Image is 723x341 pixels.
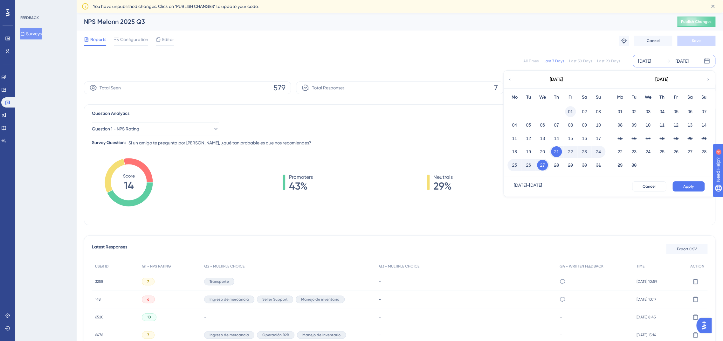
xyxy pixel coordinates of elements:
button: 01 [615,106,625,117]
span: Operación B2B [262,332,289,338]
button: Question 1 - NPS Rating [92,122,219,135]
button: 22 [615,146,625,157]
button: 10 [593,120,604,130]
button: 05 [671,106,681,117]
button: 24 [593,146,604,157]
button: 20 [685,133,695,144]
button: 04 [509,120,520,130]
span: Editor [162,36,174,43]
button: 20 [537,146,548,157]
span: Need Help? [15,2,40,9]
button: 18 [509,146,520,157]
span: Q1 - NPS RATING [142,264,171,269]
button: 09 [579,120,590,130]
span: 29% [433,181,453,191]
span: 7 [147,279,149,284]
button: 27 [685,146,695,157]
button: Save [677,36,715,46]
span: Publish Changes [681,19,712,24]
span: Si un amigo te pregunta por [PERSON_NAME], ¿qué tan probable es que nos recomiendes? [128,139,311,147]
span: Cancel [643,184,656,189]
button: 28 [551,160,562,170]
div: Tu [521,94,535,101]
div: [DATE] [676,57,689,65]
button: 19 [671,133,681,144]
button: 15 [615,133,625,144]
button: 13 [685,120,695,130]
div: - [559,332,630,338]
button: 01 [565,106,576,117]
button: 16 [579,133,590,144]
button: 18 [657,133,667,144]
div: Su [697,94,711,101]
span: 6 [147,297,149,302]
span: Apply [683,184,694,189]
button: 17 [593,133,604,144]
button: 31 [593,160,604,170]
span: Ingreso de mercancía [210,297,249,302]
span: You have unpublished changes. Click on ‘PUBLISH CHANGES’ to update your code. [93,3,258,10]
div: [DATE] - [DATE] [514,181,542,191]
div: Mo [507,94,521,101]
div: Th [549,94,563,101]
span: 3258 [95,279,103,284]
div: NPS Melonn 2025 Q3 [84,17,661,26]
span: 148 [95,297,101,302]
div: We [641,94,655,101]
span: Seller Support [262,297,288,302]
div: Last 30 Days [569,59,592,64]
span: Configuration [120,36,148,43]
span: Q3 - MULTIPLE CHOICE [379,264,419,269]
span: Question 1 - NPS Rating [92,125,139,133]
span: - [379,332,381,338]
div: - [559,314,630,320]
button: Export CSV [666,244,707,254]
span: Reports [90,36,106,43]
button: 27 [537,160,548,170]
button: 26 [523,160,534,170]
span: Total Responses [312,84,344,92]
div: Last 7 Days [544,59,564,64]
button: Cancel [632,181,666,191]
span: 6476 [95,332,103,338]
span: 7 [147,332,149,338]
tspan: Score [123,173,135,178]
span: - [379,279,381,284]
button: 08 [565,120,576,130]
span: Manejo de inventario [301,297,339,302]
button: 16 [629,133,639,144]
span: Save [692,38,701,43]
tspan: 14 [124,179,134,191]
div: Last 90 Days [597,59,620,64]
button: 26 [671,146,681,157]
span: [DATE] 15:14 [637,332,656,338]
div: Fr [563,94,577,101]
span: - [204,315,206,320]
button: Surveys [20,28,42,39]
button: 25 [657,146,667,157]
span: Cancel [647,38,660,43]
div: All Times [523,59,539,64]
span: Transporte [210,279,229,284]
button: 19 [523,146,534,157]
div: Fr [669,94,683,101]
button: 12 [671,120,681,130]
button: 04 [657,106,667,117]
button: 07 [551,120,562,130]
button: 06 [685,106,695,117]
div: [DATE] [550,76,563,83]
button: 13 [537,133,548,144]
span: [DATE] 10:59 [637,279,657,284]
span: Neutrals [433,173,453,181]
span: - [379,297,381,302]
button: 25 [509,160,520,170]
button: 14 [699,120,709,130]
div: Sa [683,94,697,101]
button: 14 [551,133,562,144]
span: [DATE] 10:17 [637,297,656,302]
button: 08 [615,120,625,130]
button: Apply [672,181,705,191]
button: 10 [643,120,653,130]
button: 11 [657,120,667,130]
span: 579 [273,83,286,93]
